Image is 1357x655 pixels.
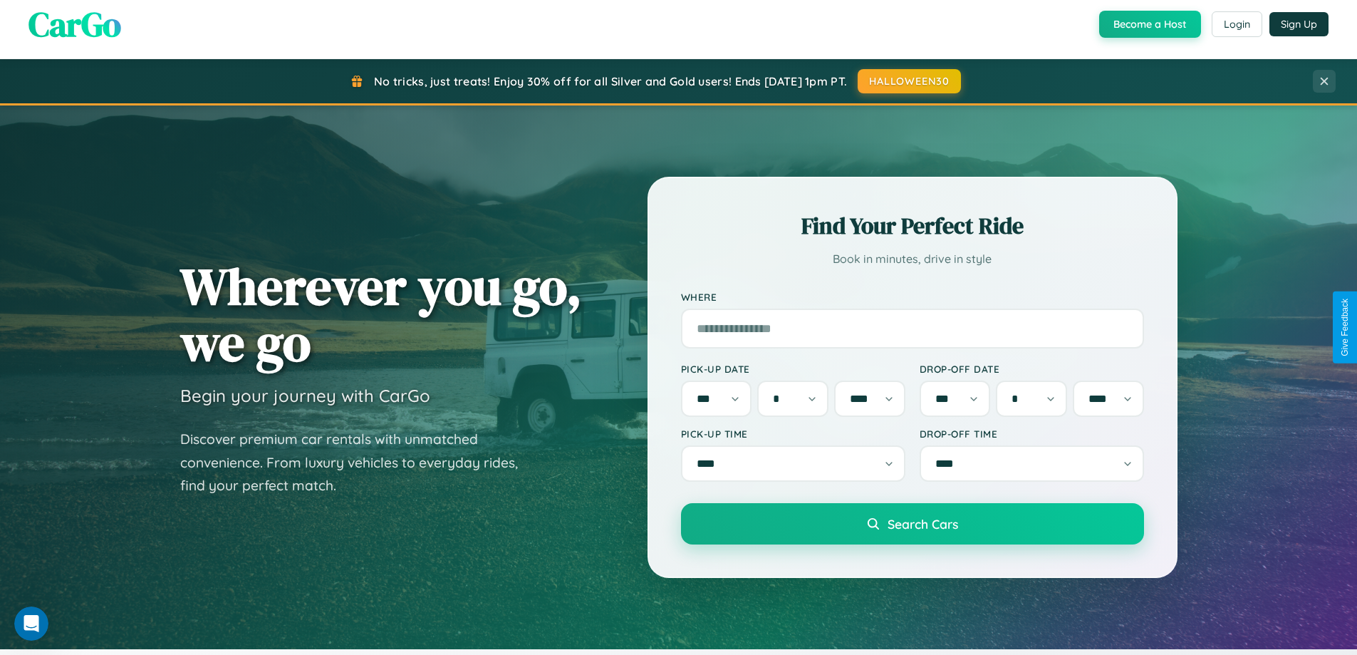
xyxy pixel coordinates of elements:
h2: Find Your Perfect Ride [681,210,1144,242]
button: Login [1212,11,1262,37]
label: Where [681,291,1144,303]
button: HALLOWEEN30 [858,69,961,93]
span: Search Cars [888,516,958,532]
label: Drop-off Date [920,363,1144,375]
label: Drop-off Time [920,428,1144,440]
div: Give Feedback [1340,299,1350,356]
span: No tricks, just treats! Enjoy 30% off for all Silver and Gold users! Ends [DATE] 1pm PT. [374,74,847,88]
iframe: Intercom live chat [14,607,48,641]
span: CarGo [28,1,121,48]
button: Become a Host [1099,11,1201,38]
h3: Begin your journey with CarGo [180,385,430,406]
p: Book in minutes, drive in style [681,249,1144,269]
label: Pick-up Date [681,363,905,375]
label: Pick-up Time [681,428,905,440]
h1: Wherever you go, we go [180,258,582,371]
p: Discover premium car rentals with unmatched convenience. From luxury vehicles to everyday rides, ... [180,428,536,497]
button: Sign Up [1269,12,1329,36]
button: Search Cars [681,503,1144,545]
